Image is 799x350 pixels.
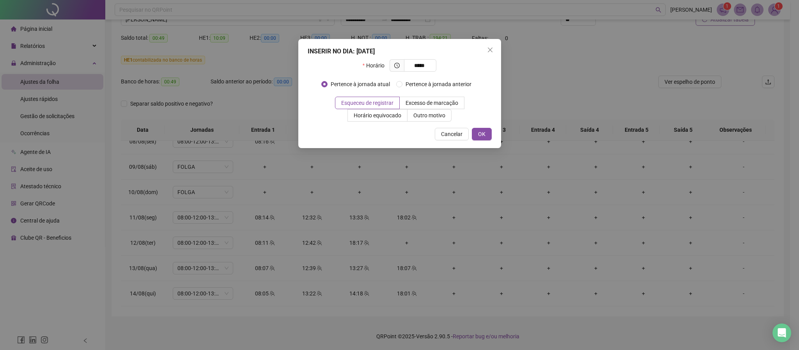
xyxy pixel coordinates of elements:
[478,130,485,138] span: OK
[472,128,492,140] button: OK
[354,112,401,118] span: Horário equivocado
[308,47,492,56] div: INSERIR NO DIA : [DATE]
[406,100,458,106] span: Excesso de marcação
[341,100,393,106] span: Esqueceu de registrar
[487,47,493,53] span: close
[435,128,469,140] button: Cancelar
[441,130,462,138] span: Cancelar
[402,80,475,88] span: Pertence à jornada anterior
[413,112,445,118] span: Outro motivo
[394,63,400,68] span: clock-circle
[328,80,393,88] span: Pertence à jornada atual
[772,323,791,342] div: Open Intercom Messenger
[484,44,496,56] button: Close
[363,59,390,72] label: Horário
